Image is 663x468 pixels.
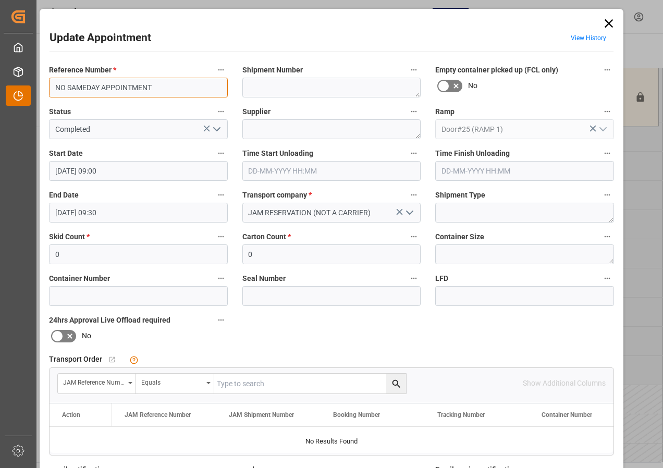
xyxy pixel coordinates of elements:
[229,411,294,418] span: JAM Shipment Number
[214,188,228,202] button: End Date
[600,272,614,285] button: LFD
[214,63,228,77] button: Reference Number *
[437,411,485,418] span: Tracking Number
[49,190,79,201] span: End Date
[50,30,151,46] h2: Update Appointment
[407,188,421,202] button: Transport company *
[49,315,170,326] span: 24hrs Approval Live Offload required
[49,161,228,181] input: DD-MM-YYYY HH:MM
[435,231,484,242] span: Container Size
[407,63,421,77] button: Shipment Number
[407,272,421,285] button: Seal Number
[125,411,191,418] span: JAM Reference Number
[136,374,214,393] button: open menu
[242,190,312,201] span: Transport company
[407,146,421,160] button: Time Start Unloading
[435,106,455,117] span: Ramp
[242,231,291,242] span: Carton Count
[435,273,448,284] span: LFD
[214,374,406,393] input: Type to search
[401,205,417,221] button: open menu
[214,146,228,160] button: Start Date
[407,105,421,118] button: Supplier
[214,313,228,327] button: 24hrs Approval Live Offload required
[49,203,228,223] input: DD-MM-YYYY HH:MM
[600,146,614,160] button: Time Finish Unloading
[49,106,71,117] span: Status
[242,65,303,76] span: Shipment Number
[82,330,91,341] span: No
[242,106,271,117] span: Supplier
[435,148,510,159] span: Time Finish Unloading
[600,230,614,243] button: Container Size
[435,190,485,201] span: Shipment Type
[214,272,228,285] button: Container Number
[214,105,228,118] button: Status
[49,119,228,139] input: Type to search/select
[208,121,224,138] button: open menu
[571,34,606,42] a: View History
[242,161,421,181] input: DD-MM-YYYY HH:MM
[49,354,102,365] span: Transport Order
[600,63,614,77] button: Empty container picked up (FCL only)
[600,105,614,118] button: Ramp
[63,375,125,387] div: JAM Reference Number
[49,148,83,159] span: Start Date
[242,148,313,159] span: Time Start Unloading
[386,374,406,393] button: search button
[407,230,421,243] button: Carton Count *
[242,273,286,284] span: Seal Number
[435,119,614,139] input: Type to search/select
[141,375,203,387] div: Equals
[214,230,228,243] button: Skid Count *
[49,231,90,242] span: Skid Count
[435,65,558,76] span: Empty container picked up (FCL only)
[468,80,477,91] span: No
[594,121,610,138] button: open menu
[435,161,614,181] input: DD-MM-YYYY HH:MM
[58,374,136,393] button: open menu
[333,411,380,418] span: Booking Number
[62,411,80,418] div: Action
[49,273,110,284] span: Container Number
[600,188,614,202] button: Shipment Type
[49,65,116,76] span: Reference Number
[542,411,592,418] span: Container Number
